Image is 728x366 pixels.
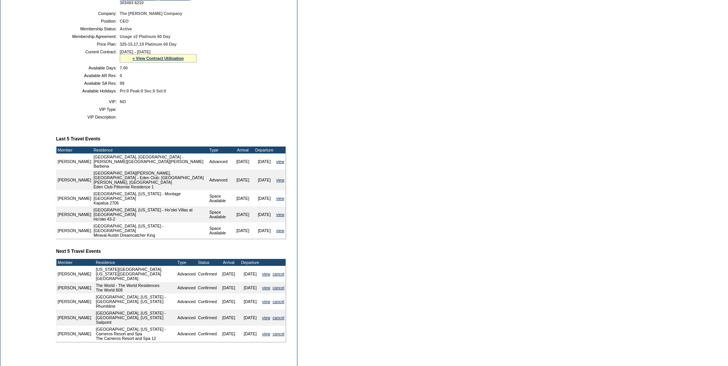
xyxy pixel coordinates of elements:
td: Confirmed [197,282,218,293]
td: [PERSON_NAME] [56,153,92,170]
a: » View Contract Utilization [132,56,184,61]
td: Confirmed [197,310,218,326]
span: [DATE] - [DATE] [120,49,150,54]
td: Available Days: [59,66,117,70]
td: [DATE] [254,206,275,223]
td: [PERSON_NAME] [56,310,92,326]
td: Advanced [176,282,196,293]
td: [DATE] [218,282,239,293]
td: Space Available [208,223,232,239]
td: Confirmed [197,326,218,342]
td: Arrival [232,147,254,153]
td: Advanced [208,170,232,190]
td: [DATE] [239,293,261,310]
td: VIP Type: [59,107,117,112]
td: [DATE] [239,310,261,326]
td: [PERSON_NAME] [56,206,92,223]
td: [PERSON_NAME] [56,190,92,206]
td: Type [176,259,196,266]
td: VIP: [59,99,117,104]
span: 7.00 [120,66,128,70]
td: [DATE] [232,206,254,223]
a: view [262,315,270,320]
td: Residence [92,147,208,153]
td: Available AR Res: [59,73,117,78]
td: [GEOGRAPHIC_DATA], [US_STATE] - [GEOGRAPHIC_DATA] Miraval Austin Dreamcatcher King [92,223,208,239]
a: view [262,285,270,290]
a: cancel [272,299,284,304]
td: [PERSON_NAME] [56,170,92,190]
td: [DATE] [254,223,275,239]
td: VIP Description: [59,115,117,119]
a: view [276,159,284,164]
td: [DATE] [232,223,254,239]
td: Price Plan: [59,42,117,46]
td: The World - The World Residences The World 808 [95,282,177,293]
td: Residence [95,259,177,266]
span: CEO [120,19,129,23]
td: Advanced [176,293,196,310]
td: Space Available [208,190,232,206]
a: view [276,212,284,217]
span: NO [120,99,126,104]
td: Departure [254,147,275,153]
b: Next 5 Travel Events [56,249,101,254]
a: view [262,272,270,276]
a: cancel [272,285,284,290]
td: [GEOGRAPHIC_DATA], [US_STATE] - Montage [GEOGRAPHIC_DATA] Kapalua 2706 [92,190,208,206]
a: cancel [272,331,284,336]
a: cancel [272,315,284,320]
a: view [262,299,270,304]
span: Active [120,26,132,31]
td: [PERSON_NAME] [56,293,92,310]
b: Last 5 Travel Events [56,136,100,142]
td: [DATE] [254,153,275,170]
td: Member [56,147,92,153]
td: Membership Agreement: [59,34,117,39]
td: [GEOGRAPHIC_DATA], [US_STATE] - [GEOGRAPHIC_DATA], [US_STATE] Sailpoint [95,310,177,326]
td: Type [208,147,232,153]
td: [PERSON_NAME] [56,266,92,282]
td: [GEOGRAPHIC_DATA], [US_STATE] - Ho'olei Villas at [GEOGRAPHIC_DATA] Ho'olei 43-2 [92,206,208,223]
td: Status [197,259,218,266]
span: Pri:0 Peak:0 Sec:0 Sel:0 [120,89,166,93]
td: [PERSON_NAME] [56,326,92,342]
td: Advanced [176,266,196,282]
span: Usage v2 Platinum 60 Day [120,34,170,39]
td: [GEOGRAPHIC_DATA], [US_STATE] - Carneros Resort and Spa The Carneros Resort and Spa 12 [95,326,177,342]
td: [DATE] [232,170,254,190]
a: view [262,331,270,336]
td: Advanced [208,153,232,170]
td: [US_STATE][GEOGRAPHIC_DATA], [US_STATE][GEOGRAPHIC_DATA] [GEOGRAPHIC_DATA] [95,266,177,282]
a: view [276,178,284,182]
td: [GEOGRAPHIC_DATA][PERSON_NAME], [GEOGRAPHIC_DATA] - Eden Club: [GEOGRAPHIC_DATA][PERSON_NAME], [G... [92,170,208,190]
td: Position: [59,19,117,23]
span: The [PERSON_NAME] Company [120,11,182,16]
td: Space Available [208,206,232,223]
td: [DATE] [218,326,239,342]
td: [DATE] [239,282,261,293]
td: Membership Status: [59,26,117,31]
td: [DATE] [239,326,261,342]
td: Departure [239,259,261,266]
td: Advanced [176,310,196,326]
td: Company: [59,11,117,16]
td: Confirmed [197,293,218,310]
td: [DATE] [239,266,261,282]
td: Arrival [218,259,239,266]
td: [GEOGRAPHIC_DATA], [US_STATE] - [GEOGRAPHIC_DATA], [US_STATE] Rhumbline [95,293,177,310]
td: [DATE] [254,190,275,206]
td: Confirmed [197,266,218,282]
span: 99 [120,81,124,86]
td: [DATE] [232,153,254,170]
td: [PERSON_NAME] [56,282,92,293]
td: Available SA Res: [59,81,117,86]
td: [DATE] [232,190,254,206]
td: [DATE] [218,266,239,282]
td: [DATE] [218,293,239,310]
span: 325-15,17,19 Platinum 60 Day [120,42,177,46]
span: 0 [120,73,122,78]
td: [DATE] [254,170,275,190]
td: [GEOGRAPHIC_DATA], [GEOGRAPHIC_DATA] - [PERSON_NAME][GEOGRAPHIC_DATA][PERSON_NAME] Barbena [92,153,208,170]
a: view [276,196,284,201]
